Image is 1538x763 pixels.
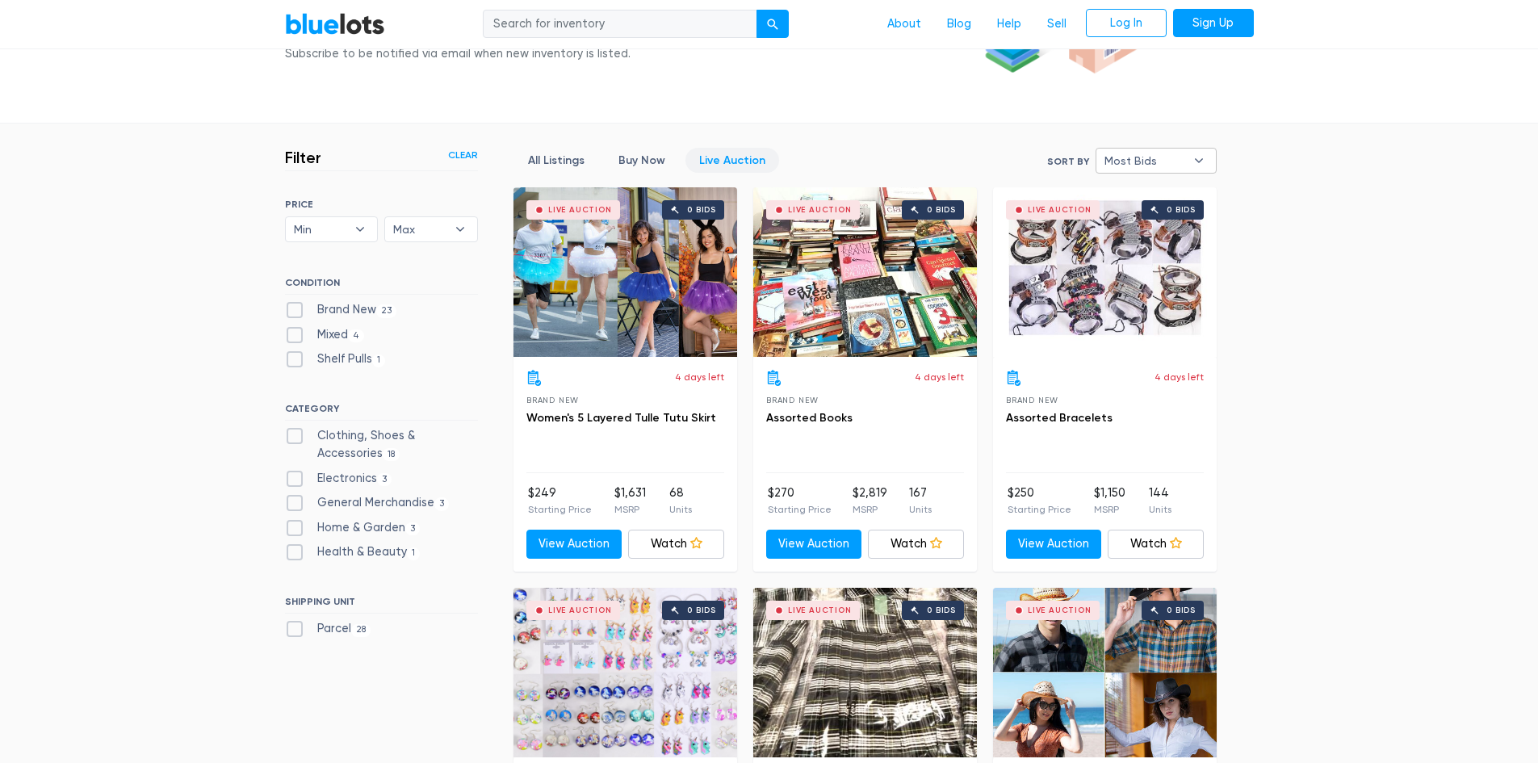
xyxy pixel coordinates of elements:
[628,530,724,559] a: Watch
[294,217,347,241] span: Min
[868,530,964,559] a: Watch
[285,12,385,36] a: BlueLots
[874,9,934,40] a: About
[285,519,421,537] label: Home & Garden
[383,448,400,461] span: 18
[407,547,421,560] span: 1
[768,484,832,517] li: $270
[993,187,1217,357] a: Live Auction 0 bids
[685,148,779,173] a: Live Auction
[853,502,887,517] p: MSRP
[343,217,377,241] b: ▾
[614,502,646,517] p: MSRP
[768,502,832,517] p: Starting Price
[1028,206,1092,214] div: Live Auction
[528,484,592,517] li: $249
[915,370,964,384] p: 4 days left
[1094,502,1125,517] p: MSRP
[285,301,397,319] label: Brand New
[669,484,692,517] li: 68
[448,148,478,162] a: Clear
[1155,370,1204,384] p: 4 days left
[513,187,737,357] a: Live Auction 0 bids
[285,543,421,561] label: Health & Beauty
[605,148,679,173] a: Buy Now
[285,199,478,210] h6: PRICE
[285,620,371,638] label: Parcel
[377,473,392,486] span: 3
[753,187,977,357] a: Live Auction 0 bids
[1182,149,1216,173] b: ▾
[483,10,757,39] input: Search for inventory
[927,606,956,614] div: 0 bids
[285,350,386,368] label: Shelf Pulls
[1108,530,1204,559] a: Watch
[548,206,612,214] div: Live Auction
[614,484,646,517] li: $1,631
[434,497,450,510] span: 3
[1173,9,1254,38] a: Sign Up
[285,45,635,63] div: Subscribe to be notified via email when new inventory is listed.
[984,9,1034,40] a: Help
[853,484,887,517] li: $2,819
[285,470,392,488] label: Electronics
[1008,484,1071,517] li: $250
[285,596,478,614] h6: SHIPPING UNIT
[348,329,365,342] span: 4
[526,530,622,559] a: View Auction
[766,530,862,559] a: View Auction
[687,606,716,614] div: 0 bids
[753,588,977,757] a: Live Auction 0 bids
[1028,606,1092,614] div: Live Auction
[526,411,716,425] a: Women's 5 Layered Tulle Tutu Skirt
[675,370,724,384] p: 4 days left
[934,9,984,40] a: Blog
[393,217,446,241] span: Max
[526,396,579,405] span: Brand New
[669,502,692,517] p: Units
[514,148,598,173] a: All Listings
[351,624,371,637] span: 28
[513,588,737,757] a: Live Auction 0 bids
[528,502,592,517] p: Starting Price
[766,396,819,405] span: Brand New
[909,484,932,517] li: 167
[1104,149,1185,173] span: Most Bids
[285,326,365,344] label: Mixed
[1034,9,1079,40] a: Sell
[372,354,386,367] span: 1
[285,427,478,462] label: Clothing, Shoes & Accessories
[548,606,612,614] div: Live Auction
[405,522,421,535] span: 3
[285,148,321,167] h3: Filter
[443,217,477,241] b: ▾
[1149,502,1171,517] p: Units
[766,411,853,425] a: Assorted Books
[1094,484,1125,517] li: $1,150
[285,494,450,512] label: General Merchandise
[1047,154,1089,169] label: Sort By
[1167,206,1196,214] div: 0 bids
[1149,484,1171,517] li: 144
[1006,396,1058,405] span: Brand New
[1006,411,1113,425] a: Assorted Bracelets
[285,277,478,295] h6: CONDITION
[376,304,397,317] span: 23
[687,206,716,214] div: 0 bids
[788,206,852,214] div: Live Auction
[1167,606,1196,614] div: 0 bids
[1086,9,1167,38] a: Log In
[993,588,1217,757] a: Live Auction 0 bids
[927,206,956,214] div: 0 bids
[909,502,932,517] p: Units
[1008,502,1071,517] p: Starting Price
[1006,530,1102,559] a: View Auction
[788,606,852,614] div: Live Auction
[285,403,478,421] h6: CATEGORY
